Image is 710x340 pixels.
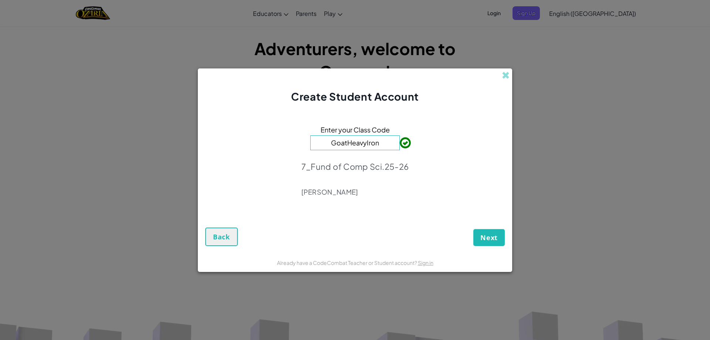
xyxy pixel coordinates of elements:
button: Next [473,229,505,246]
button: Back [205,228,238,246]
p: 7_Fund of Comp Sci.25-26 [301,161,409,172]
span: Create Student Account [291,90,419,103]
span: Next [480,233,498,242]
span: Back [213,232,230,241]
span: Already have a CodeCombat Teacher or Student account? [277,259,418,266]
span: Enter your Class Code [321,124,390,135]
p: [PERSON_NAME] [301,188,409,196]
a: Sign in [418,259,433,266]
